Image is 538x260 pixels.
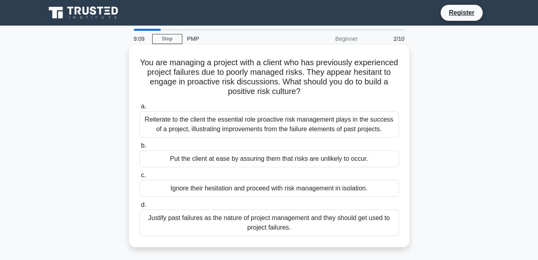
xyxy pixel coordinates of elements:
div: PMP [182,31,292,47]
span: b. [141,142,146,149]
div: Justify past failures as the nature of project management and they should get used to project fai... [139,210,399,236]
a: Stop [152,34,182,44]
span: a. [141,103,146,110]
div: 9:09 [129,31,152,47]
span: c. [141,172,146,178]
a: Register [444,8,479,18]
div: Put the client at ease by assuring them that risks are unlikely to occur. [139,150,399,167]
div: 2/10 [363,31,409,47]
span: d. [141,201,146,208]
div: Reiterate to the client the essential role proactive risk management plays in the success of a pr... [139,111,399,138]
h5: You are managing a project with a client who has previously experienced project failures due to p... [139,58,400,97]
div: Beginner [292,31,363,47]
div: Ignore their hesitation and proceed with risk management in isolation. [139,180,399,197]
